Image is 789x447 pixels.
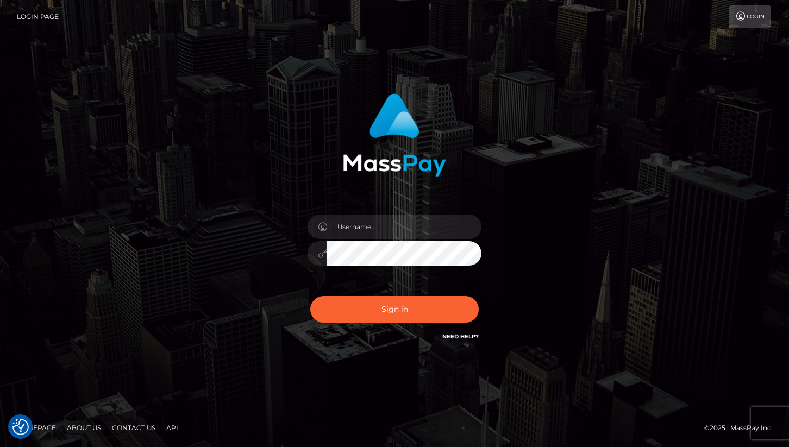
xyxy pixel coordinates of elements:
a: Contact Us [108,419,160,436]
a: Need Help? [442,333,479,340]
a: Homepage [12,419,60,436]
div: © 2025 , MassPay Inc. [704,422,781,434]
a: API [162,419,183,436]
button: Consent Preferences [12,419,29,435]
a: Login [729,5,771,28]
input: Username... [327,215,481,239]
img: Revisit consent button [12,419,29,435]
a: Login Page [17,5,59,28]
img: MassPay Login [343,93,446,177]
a: About Us [62,419,105,436]
button: Sign in [310,296,479,323]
